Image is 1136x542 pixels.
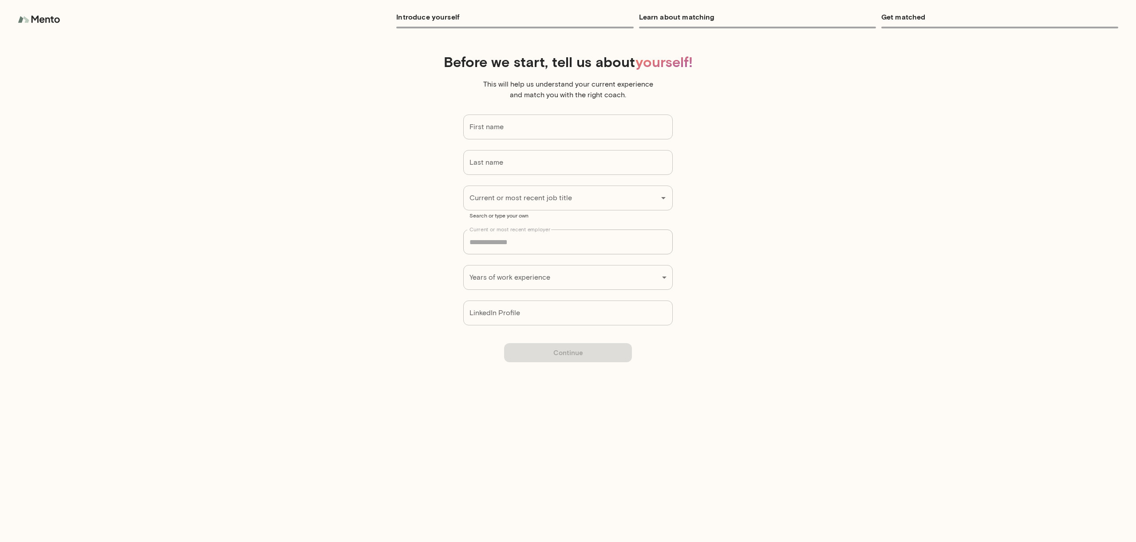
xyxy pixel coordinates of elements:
[479,79,657,100] p: This will help us understand your current experience and match you with the right coach.
[469,212,667,219] p: Search or type your own
[881,11,1118,23] h6: Get matched
[657,192,670,204] button: Open
[234,53,902,70] h4: Before we start, tell us about
[396,11,633,23] h6: Introduce yourself
[635,53,693,70] span: yourself!
[639,11,876,23] h6: Learn about matching
[18,11,62,28] img: logo
[469,226,550,233] label: Current or most recent employer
